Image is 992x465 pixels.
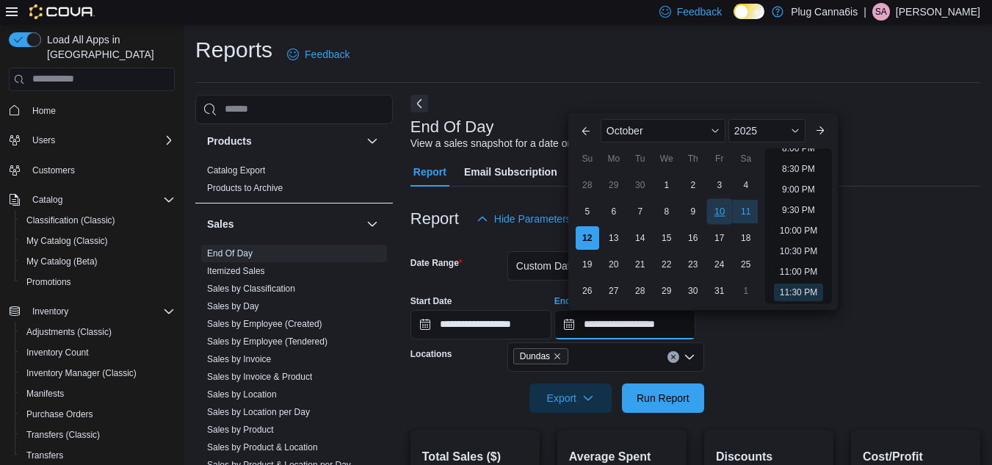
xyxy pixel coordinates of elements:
a: Transfers (Classic) [21,426,106,444]
div: Soleil Alexis [872,3,890,21]
div: day-14 [629,226,652,250]
div: day-9 [681,200,705,223]
button: Clear input [667,351,679,363]
span: Catalog [26,191,175,209]
a: Transfers [21,447,69,464]
span: My Catalog (Beta) [21,253,175,270]
div: Mo [602,147,626,170]
span: Promotions [26,276,71,288]
button: Inventory [3,301,181,322]
a: Inventory Manager (Classic) [21,364,142,382]
span: Adjustments (Classic) [26,326,112,338]
input: Dark Mode [734,4,764,19]
button: Catalog [26,191,68,209]
div: We [655,147,678,170]
span: Products to Archive [207,182,283,194]
a: Sales by Invoice & Product [207,372,312,382]
span: October [607,125,643,137]
span: Customers [26,161,175,179]
li: 8:30 PM [776,160,821,178]
span: Run Report [637,391,689,405]
span: Sales by Product & Location [207,441,318,453]
span: Feedback [677,4,722,19]
span: Sales by Location per Day [207,406,310,418]
span: Load All Apps in [GEOGRAPHIC_DATA] [41,32,175,62]
button: Products [363,132,381,150]
a: My Catalog (Classic) [21,232,114,250]
h3: Sales [207,217,234,231]
label: Locations [410,348,452,360]
span: Inventory [32,306,68,317]
p: [PERSON_NAME] [896,3,980,21]
div: day-12 [576,226,599,250]
span: Users [32,134,55,146]
button: Next month [808,119,832,143]
button: Purchase Orders [15,404,181,425]
div: day-7 [629,200,652,223]
div: day-10 [706,198,732,224]
ul: Time [765,148,832,304]
span: Inventory [26,303,175,320]
span: My Catalog (Beta) [26,256,98,267]
span: Dark Mode [734,19,734,20]
span: Email Subscription [464,157,557,187]
label: Start Date [410,295,452,307]
a: Feedback [281,40,355,69]
span: Report [413,157,446,187]
div: day-27 [602,279,626,303]
li: 8:00 PM [776,140,821,157]
span: Sales by Location [207,389,277,400]
li: 10:30 PM [774,242,823,260]
div: day-5 [576,200,599,223]
div: day-3 [708,173,731,197]
div: October, 2025 [574,172,759,304]
span: Export [538,383,603,413]
a: Sales by Product & Location [207,442,318,453]
button: Users [3,130,181,151]
span: Manifests [21,385,175,403]
span: My Catalog (Classic) [21,232,175,250]
span: My Catalog (Classic) [26,235,108,247]
div: Th [681,147,705,170]
button: Transfers (Classic) [15,425,181,445]
span: Transfers (Classic) [21,426,175,444]
button: Manifests [15,383,181,404]
a: Customers [26,162,81,179]
div: day-29 [602,173,626,197]
button: Open list of options [684,351,695,363]
a: My Catalog (Beta) [21,253,104,270]
span: Purchase Orders [26,408,93,420]
span: Sales by Employee (Created) [207,318,322,330]
h3: End Of Day [410,118,494,136]
div: day-30 [681,279,705,303]
button: My Catalog (Beta) [15,251,181,272]
div: day-23 [681,253,705,276]
div: day-31 [708,279,731,303]
input: Press the down key to enter a popover containing a calendar. Press the escape key to close the po... [554,310,695,339]
div: day-24 [708,253,731,276]
div: day-20 [602,253,626,276]
label: End Date [554,295,593,307]
p: | [864,3,866,21]
button: Catalog [3,190,181,210]
div: day-30 [629,173,652,197]
a: Sales by Employee (Tendered) [207,336,327,347]
span: Home [32,105,56,117]
span: Inventory Manager (Classic) [21,364,175,382]
div: day-1 [734,279,758,303]
button: Hide Parameters [471,204,577,234]
button: Inventory [26,303,74,320]
div: day-15 [655,226,678,250]
div: day-22 [655,253,678,276]
button: Sales [207,217,361,231]
img: Cova [29,4,95,19]
button: Export [529,383,612,413]
span: Catalog Export [207,165,265,176]
span: Home [26,101,175,120]
div: Tu [629,147,652,170]
span: Promotions [21,273,175,291]
div: day-16 [681,226,705,250]
span: Catalog [32,194,62,206]
button: Inventory Count [15,342,181,363]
